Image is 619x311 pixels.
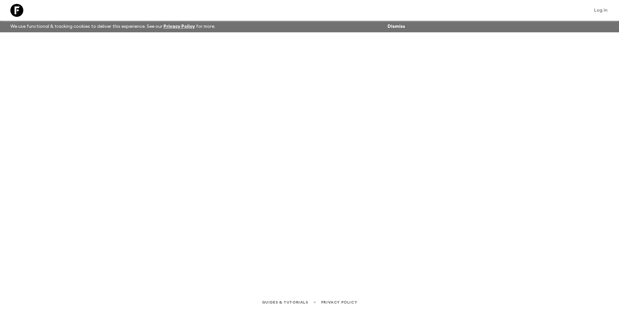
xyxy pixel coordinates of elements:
a: Privacy Policy [321,299,357,306]
a: Log in [591,6,611,15]
button: Dismiss [386,22,407,31]
p: We use functional & tracking cookies to deliver this experience. See our for more. [8,21,218,32]
a: Guides & Tutorials [262,299,308,306]
a: Privacy Policy [163,24,195,29]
